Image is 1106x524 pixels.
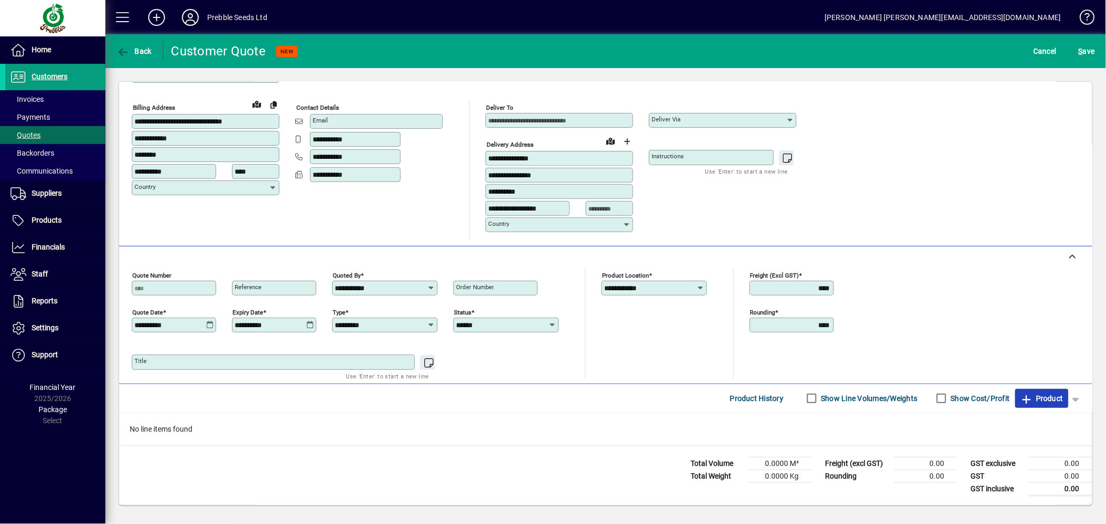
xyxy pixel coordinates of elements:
div: Prebble Seeds Ltd [207,9,267,26]
span: Customers [32,72,67,81]
span: Financial Year [30,383,76,392]
a: Backorders [5,144,105,162]
span: Communications [11,167,73,175]
mat-label: Deliver To [486,104,513,111]
button: Add [140,8,173,27]
mat-label: Quote date [132,308,163,316]
span: Back [117,47,152,55]
span: ave [1079,43,1095,60]
button: Profile [173,8,207,27]
span: NEW [280,48,294,55]
mat-label: Instructions [652,153,684,160]
a: View on map [248,96,265,112]
a: Quotes [5,126,105,144]
a: Invoices [5,90,105,108]
a: Home [5,37,105,63]
mat-label: Status [454,308,471,316]
mat-hint: Use 'Enter' to start a new line [346,370,429,382]
mat-label: Reference [235,283,261,291]
button: Save [1076,42,1098,61]
span: Financials [32,243,65,251]
td: 0.0000 Kg [749,470,812,482]
a: Support [5,342,105,368]
span: Support [32,350,58,359]
mat-label: Rounding [750,308,775,316]
span: Backorders [11,149,54,157]
button: Product [1015,389,1069,408]
td: 0.00 [1029,457,1092,470]
app-page-header-button: Back [105,42,163,61]
mat-label: Title [134,357,147,365]
a: Staff [5,261,105,288]
span: Product History [730,390,784,407]
span: Quotes [11,131,41,139]
span: Invoices [11,95,44,103]
mat-label: Quote number [132,271,171,279]
td: 0.0000 M³ [749,457,812,470]
a: Financials [5,234,105,261]
a: Settings [5,315,105,341]
td: Rounding [820,470,894,482]
td: 0.00 [894,457,957,470]
mat-label: Order number [456,283,494,291]
mat-label: Product location [602,271,649,279]
button: Choose address [619,133,636,150]
mat-label: Deliver via [652,116,681,123]
span: Package [38,405,67,414]
span: Payments [11,113,50,121]
td: Total Volume [685,457,749,470]
div: Customer Quote [171,43,266,60]
mat-label: Country [488,220,509,227]
a: Knowledge Base [1072,2,1093,36]
a: Payments [5,108,105,126]
span: Reports [32,297,57,305]
span: Home [32,45,51,54]
div: [PERSON_NAME] [PERSON_NAME][EMAIL_ADDRESS][DOMAIN_NAME] [824,9,1061,26]
td: GST [966,470,1029,482]
span: Cancel [1034,43,1057,60]
span: Product [1021,390,1063,407]
td: 0.00 [894,470,957,482]
div: No line items found [119,413,1092,445]
span: Staff [32,270,48,278]
td: Total Weight [685,470,749,482]
a: Products [5,207,105,234]
span: Suppliers [32,189,62,197]
mat-label: Freight (excl GST) [750,271,799,279]
label: Show Line Volumes/Weights [819,393,918,404]
td: 0.00 [1029,482,1092,496]
mat-label: Type [333,308,345,316]
span: S [1079,47,1083,55]
span: Settings [32,323,59,332]
td: GST exclusive [966,457,1029,470]
button: Cancel [1031,42,1060,61]
a: Communications [5,162,105,180]
button: Back [114,42,154,61]
a: View on map [602,132,619,149]
mat-label: Expiry date [232,308,263,316]
mat-label: Country [134,183,156,190]
td: Freight (excl GST) [820,457,894,470]
a: Suppliers [5,180,105,207]
span: Products [32,216,62,224]
td: GST inclusive [966,482,1029,496]
mat-hint: Use 'Enter' to start a new line [705,165,788,177]
td: 0.00 [1029,470,1092,482]
a: Reports [5,288,105,315]
mat-label: Email [313,117,328,124]
label: Show Cost/Profit [949,393,1010,404]
button: Copy to Delivery address [265,96,282,113]
mat-label: Quoted by [333,271,361,279]
button: Product History [726,389,788,408]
